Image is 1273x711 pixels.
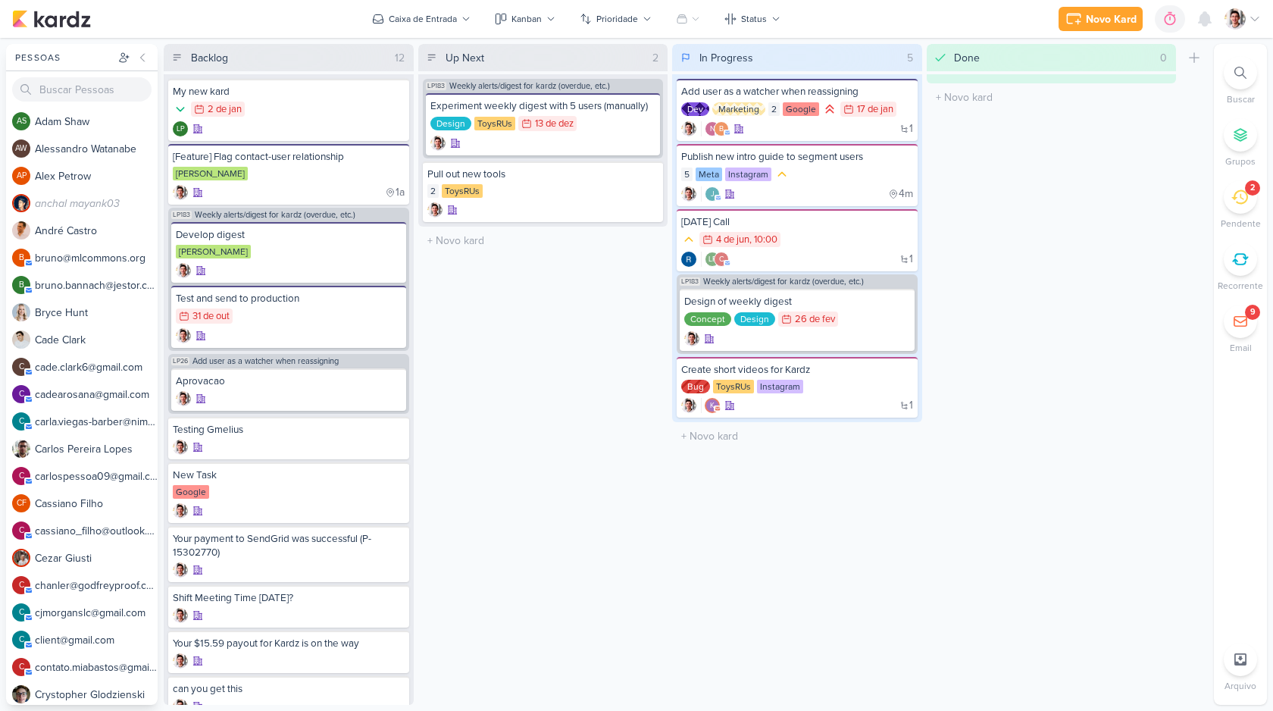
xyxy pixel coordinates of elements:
div: ToysRUs [713,380,754,393]
p: LP [708,256,717,264]
span: 1 [909,254,913,265]
div: B r y c e H u n t [35,305,158,321]
div: c a d e a r o s a n a @ g m a i l . c o m [35,387,158,402]
div: Criador(a): Lucas Pessoa [681,121,696,136]
img: Lucas Pessoa [173,503,188,518]
div: Marketing [712,102,765,116]
div: chanler@godfreyproof.com [714,252,729,267]
div: A n d r é C a s t r o [35,223,158,239]
div: b r u n o . b a n n a c h @ j e s t o r . c o m [35,277,158,293]
div: Prioridade Média [681,232,696,247]
div: Colaboradores: jonny@hey.com [701,186,720,202]
div: 2 [768,102,780,116]
div: Pull out new tools [427,168,659,181]
p: Grupos [1225,155,1256,168]
div: Publish new intro guide to segment users [681,150,913,164]
span: 4m [899,189,913,199]
p: Email [1230,341,1252,355]
div: 5 [681,168,693,181]
img: Lucas Pessoa [173,653,188,669]
div: b r u n o @ m l c o m m o n s . o r g [35,250,158,266]
div: Pessoas [12,51,115,64]
div: 17 de jan [857,105,893,114]
div: Tuesday Call [681,215,913,229]
div: último check-in há 1 ano [385,185,405,200]
div: Criador(a): Lucas Pessoa [176,391,191,406]
img: Lucas Pessoa [430,136,446,151]
div: Create short videos for Kardz [681,363,913,377]
div: Dev [681,102,709,116]
div: Criador(a): Lucas Pessoa [173,562,188,578]
button: Novo Kard [1059,7,1143,31]
div: Prioridade Média [774,167,790,182]
div: New Task [173,468,405,482]
div: Design [734,312,775,326]
div: Alex Petrow [12,167,30,185]
input: + Novo kard [421,230,665,252]
div: chanler@godfreyproof.com [12,576,30,594]
div: C e z a r G i u s t i [35,550,158,566]
div: Alessandro Watanabe [12,139,30,158]
div: bruno@mlcommons.org [12,249,30,267]
span: Add user as a watcher when reassigning [192,357,339,365]
div: 9 [1250,306,1256,318]
img: Lucas Pessoa [173,562,188,578]
div: 2 [646,50,665,66]
span: LP183 [680,277,700,286]
div: Prioridade Baixa [173,102,188,117]
div: Colaboradores: Lucas A Pessoa, chanler@godfreyproof.com [701,252,729,267]
span: Weekly alerts/digest for kardz (overdue, etc.) [195,211,355,219]
img: Robert Weigel [681,252,696,267]
div: c l i e n t @ g m a i l . c o m [35,632,158,648]
span: 1a [396,187,405,198]
div: a n c h a l m a y a n k 0 3 [35,196,158,211]
img: Lucas Pessoa [681,121,696,136]
div: Criador(a): Lucas Pessoa [427,202,443,218]
div: can you get this [173,682,405,696]
div: Criador(a): Lucas Pessoa [173,653,188,669]
div: Colaboradores: kelly@kellylgabel.com [701,398,720,413]
p: c [19,609,24,617]
div: cade.clark6@gmail.com [12,358,30,376]
div: Criador(a): Lucas Pessoa [684,331,699,346]
img: André Castro [12,221,30,240]
img: kardz.app [12,10,91,28]
li: Ctrl + F [1214,56,1267,106]
div: 2 [427,184,439,198]
div: 26 de fev [795,315,835,324]
div: Lucas A Pessoa [705,252,720,267]
p: c [19,581,24,590]
div: Shift Meeting Time Today? [173,591,405,605]
img: Crystopher Glodzienski [12,685,30,703]
div: Criador(a): Lucas Pessoa [176,328,191,343]
div: C a r l o s P e r e i r a L o p e s [35,441,158,457]
img: anchal mayank03 [12,194,30,212]
p: AW [15,145,27,153]
div: c a d e . c l a r k 6 @ g m a i l . c o m [35,359,158,375]
img: Lucas Pessoa [173,608,188,623]
img: Lucas Pessoa [176,263,191,278]
p: c [19,418,24,426]
div: Meta [696,168,722,181]
div: c a r l o s p e s s o a 0 9 @ g m a i l . c o m [35,468,158,484]
input: Buscar Pessoas [12,77,152,102]
div: [Feature] Flag contact-user relationship [173,150,405,164]
div: Criador(a): Lucas Pessoa [681,398,696,413]
p: Pendente [1221,217,1261,230]
div: C a s s i a n o F i l h o [35,496,158,512]
div: Adam Shaw [12,112,30,130]
img: Lucas Pessoa [427,202,443,218]
span: LP183 [171,211,192,219]
div: kelly@kellylgabel.com [705,398,720,413]
p: j [711,191,715,199]
div: c o n t a t o . m i a b a s t o s @ g m a i l . c o m [35,659,158,675]
p: LP [177,126,185,133]
div: [PERSON_NAME] [173,167,248,180]
div: Novo Kard [1086,11,1137,27]
p: Arquivo [1225,679,1256,693]
div: Instagram [757,380,803,393]
img: Lucas Pessoa [176,328,191,343]
img: Cade Clark [12,330,30,349]
div: client@gmail.com [12,631,30,649]
span: LP26 [171,357,189,365]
